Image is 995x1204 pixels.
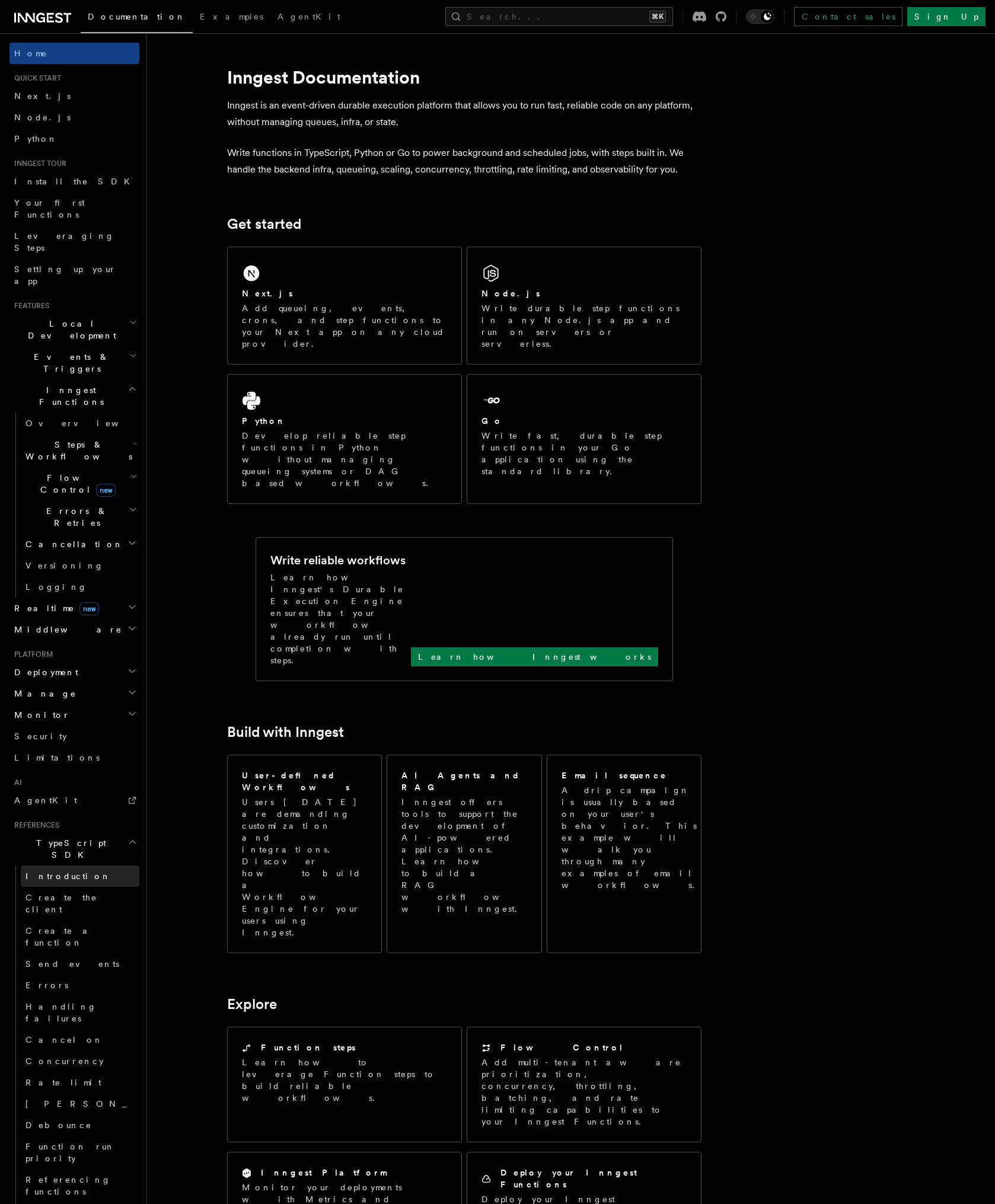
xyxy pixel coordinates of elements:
span: Monitor [9,709,70,721]
span: Rate limit [25,1078,101,1087]
a: Email sequenceA drip campaign is usually based on your user's behavior. This example will walk yo... [547,755,701,953]
p: Users [DATE] are demanding customization and integrations. Discover how to build a Workflow Engin... [242,796,367,938]
a: GoWrite fast, durable step functions in your Go application using the standard library. [467,374,701,504]
p: Add queueing, events, crons, and step functions to your Next app on any cloud provider. [242,302,447,350]
a: Versioning [21,555,139,576]
a: Documentation [81,4,193,33]
h2: Deploy your Inngest Functions [500,1167,687,1190]
a: Security [9,726,139,747]
span: Next.js [14,91,71,101]
a: Cancel on [21,1029,139,1050]
button: Steps & Workflows [21,434,139,467]
a: Explore [227,996,277,1013]
span: new [79,602,99,615]
button: TypeScript SDK [9,832,139,866]
a: Concurrency [21,1050,139,1072]
span: Install the SDK [14,177,137,186]
h2: Python [242,415,286,427]
kbd: ⌘K [649,11,666,23]
span: Documentation [88,12,186,21]
a: Examples [193,4,270,32]
p: Write functions in TypeScript, Python or Go to power background and scheduled jobs, with steps bu... [227,145,701,178]
button: Events & Triggers [9,346,139,379]
span: Logging [25,582,87,592]
span: Errors & Retries [21,505,129,529]
p: Write durable step functions in any Node.js app and run on servers or serverless. [481,302,687,350]
button: Inngest Functions [9,379,139,413]
span: Concurrency [25,1056,104,1066]
button: Toggle dark mode [746,9,774,24]
p: Learn how Inngest's Durable Execution Engine ensures that your workflow already run until complet... [270,571,411,666]
span: Handling failures [25,1002,97,1023]
span: Introduction [25,871,111,881]
span: Create a function [25,926,96,947]
h2: Flow Control [500,1042,624,1053]
p: Inngest offers tools to support the development of AI-powered applications. Learn how to build a ... [401,796,528,915]
span: Leveraging Steps [14,231,114,253]
a: Introduction [21,866,139,887]
button: Monitor [9,704,139,726]
span: Middleware [9,624,122,635]
a: Next.js [9,85,139,107]
span: References [9,820,59,830]
p: Develop reliable step functions in Python without managing queueing systems or DAG based workflows. [242,430,447,489]
a: Leveraging Steps [9,225,139,258]
h2: Function steps [261,1042,356,1053]
span: Python [14,134,58,143]
a: PythonDevelop reliable step functions in Python without managing queueing systems or DAG based wo... [227,374,462,504]
a: Home [9,43,139,64]
a: Learn how Inngest works [411,647,658,666]
h2: User-defined Workflows [242,769,367,793]
span: [PERSON_NAME] [25,1099,199,1109]
a: AI Agents and RAGInngest offers tools to support the development of AI-powered applications. Lear... [387,755,541,953]
a: Referencing functions [21,1169,139,1202]
a: Function run priority [21,1136,139,1169]
button: Middleware [9,619,139,640]
span: Home [14,47,47,59]
span: Realtime [9,602,99,614]
span: Platform [9,650,53,659]
span: Deployment [9,666,78,678]
a: Logging [21,576,139,598]
button: Search...⌘K [445,7,673,26]
a: AgentKit [270,4,347,32]
a: Rate limit [21,1072,139,1093]
h2: Inngest Platform [261,1167,387,1179]
span: Inngest Functions [9,384,128,408]
a: Node.js [9,107,139,128]
h2: Go [481,415,503,427]
span: Limitations [14,753,100,762]
span: Setting up your app [14,264,116,286]
a: AgentKit [9,790,139,811]
p: Learn how to leverage Function steps to build reliable workflows. [242,1056,447,1104]
span: AgentKit [14,796,77,805]
h2: Next.js [242,288,293,299]
button: Realtimenew [9,598,139,619]
span: Function run priority [25,1142,115,1163]
h1: Inngest Documentation [227,66,701,88]
a: Contact sales [794,7,902,26]
h2: Email sequence [562,769,667,781]
span: Cancellation [21,538,123,550]
span: Local Development [9,318,129,341]
span: Events & Triggers [9,351,129,375]
a: Overview [21,413,139,434]
span: Cancel on [25,1035,103,1045]
a: Create the client [21,887,139,920]
a: [PERSON_NAME] [21,1093,139,1114]
span: Quick start [9,74,61,83]
span: Debounce [25,1120,92,1130]
p: Add multi-tenant aware prioritization, concurrency, throttling, batching, and rate limiting capab... [481,1056,687,1128]
a: Create a function [21,920,139,953]
a: Flow ControlAdd multi-tenant aware prioritization, concurrency, throttling, batching, and rate li... [467,1027,701,1142]
button: Deployment [9,662,139,683]
a: Next.jsAdd queueing, events, crons, and step functions to your Next app on any cloud provider. [227,247,462,365]
p: Inngest is an event-driven durable execution platform that allows you to run fast, reliable code ... [227,97,701,130]
a: Install the SDK [9,171,139,192]
a: Your first Functions [9,192,139,225]
h2: Node.js [481,288,540,299]
span: Errors [25,981,68,990]
span: Examples [200,12,263,21]
a: Sign Up [907,7,986,26]
button: Manage [9,683,139,704]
